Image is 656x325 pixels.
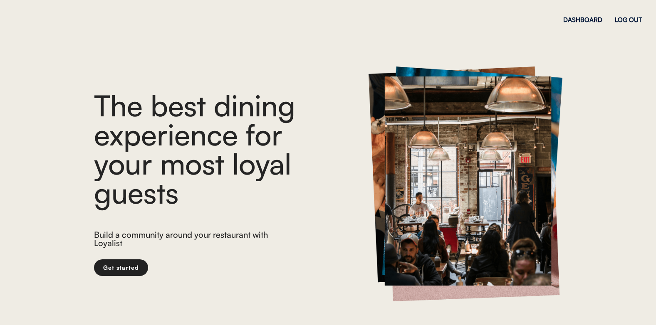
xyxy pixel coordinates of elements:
img: yH5BAEAAAAALAAAAAABAAEAAAIBRAA7 [33,14,83,26]
button: Get started [94,259,148,276]
div: LOG OUT [615,17,642,23]
div: Build a community around your restaurant with Loyalist [94,231,276,249]
div: The best dining experience for your most loyal guests [94,91,344,207]
img: https%3A%2F%2Fcad833e4373cb143c693037db6b1f8a3.cdn.bubble.io%2Ff1706310385766x357021172207471900%... [369,66,562,301]
div: DASHBOARD [563,17,602,23]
